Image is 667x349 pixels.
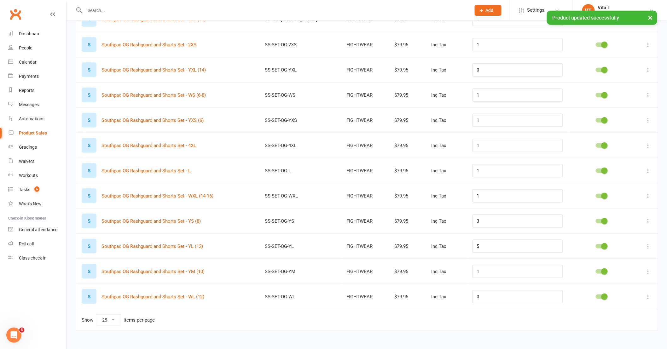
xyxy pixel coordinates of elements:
div: Southpac OG Rashguard and Shorts Set - YM (10) [82,264,96,279]
a: General attendance kiosk mode [8,223,67,237]
a: Calendar [8,55,67,69]
div: SS-SET-OG-WS [265,93,335,98]
div: FIGHTWEAR [346,93,383,98]
div: Product Sales [19,130,47,135]
div: Class check-in [19,255,47,260]
div: FIGHTWEAR [346,118,383,123]
div: Inc Tax [431,168,461,174]
div: FIGHTWEAR [346,67,383,73]
div: Roll call [19,241,34,246]
a: Roll call [8,237,67,251]
div: Messages [19,102,39,107]
a: Product Sales [8,126,67,140]
div: Product updated successfully [547,11,657,25]
div: $79.95 [395,143,420,148]
div: People [19,45,32,50]
span: Settings [527,3,545,17]
button: Southpac OG Rashguard and Shorts Set - 2XS [101,41,196,49]
div: SS-SET-OG-WXL [265,193,335,199]
input: Search... [83,6,467,15]
button: × [645,11,656,24]
div: Southpac OG Rashguard and Shorts Set - YS (8) [82,214,96,228]
div: Reports [19,88,34,93]
div: $79.95 [395,244,420,249]
div: $79.95 [395,42,420,48]
span: 5 [19,328,24,333]
div: Southpac Strength [598,10,635,16]
div: Vita T [598,5,635,10]
a: Workouts [8,169,67,183]
div: SS-SET-OG-2XS [265,42,335,48]
div: SS-SET-OG-L [265,168,335,174]
div: SS-SET-OG-YXS [265,118,335,123]
div: Inc Tax [431,143,461,148]
div: Inc Tax [431,93,461,98]
div: Tasks [19,187,30,192]
div: VT [582,4,595,17]
div: Southpac OG Rashguard and Shorts Set - L [82,163,96,178]
div: FIGHTWEAR [346,269,383,274]
div: Inc Tax [431,193,461,199]
button: Southpac OG Rashguard and Shorts Set - 4XL [101,142,196,149]
div: What's New [19,201,42,206]
div: SS-SET-OG-YL [265,244,335,249]
div: SS-SET-OG-4XL [265,143,335,148]
div: $79.95 [395,219,420,224]
div: SS-SET-OG-YXL [265,67,335,73]
a: Waivers [8,154,67,169]
button: Southpac OG Rashguard and Shorts Set - YS (8) [101,217,201,225]
button: Southpac OG Rashguard and Shorts Set - YM (10) [101,268,205,275]
div: $79.95 [395,118,420,123]
div: Inc Tax [431,42,461,48]
div: Inc Tax [431,244,461,249]
a: Automations [8,112,67,126]
div: $79.95 [395,269,420,274]
div: Southpac OG Rashguard and Shorts Set - WL (12) [82,289,96,304]
button: Southpac OG Rashguard and Shorts Set - WS (6-8) [101,91,206,99]
div: $79.95 [395,93,420,98]
div: FIGHTWEAR [346,219,383,224]
a: What's New [8,197,67,211]
div: Southpac OG Rashguard and Shorts Set - WXL (14-16) [82,188,96,203]
div: FIGHTWEAR [346,143,383,148]
div: Waivers [19,159,34,164]
div: General attendance [19,227,57,232]
div: FIGHTWEAR [346,168,383,174]
div: Payments [19,74,39,79]
span: 6 [34,186,39,192]
button: Southpac OG Rashguard and Shorts Set - YXL (14) [101,66,206,74]
div: Show [82,314,155,326]
div: FIGHTWEAR [346,244,383,249]
div: SS-SET-OG-YM [265,269,335,274]
div: $79.95 [395,193,420,199]
div: Southpac OG Rashguard and Shorts Set - YL (12) [82,239,96,254]
div: Inc Tax [431,294,461,300]
div: Automations [19,116,44,121]
div: $79.95 [395,294,420,300]
div: $79.95 [395,168,420,174]
div: FIGHTWEAR [346,294,383,300]
div: Southpac OG Rashguard and Shorts Set - WS (6-8) [82,88,96,102]
div: Southpac OG Rashguard and Shorts Set - 4XL [82,138,96,153]
div: FIGHTWEAR [346,193,383,199]
div: items per page [124,318,155,323]
a: Tasks 6 [8,183,67,197]
div: Gradings [19,145,37,150]
div: SS-SET-OG-YS [265,219,335,224]
a: People [8,41,67,55]
div: FIGHTWEAR [346,42,383,48]
button: Southpac OG Rashguard and Shorts Set - L [101,167,191,174]
div: $79.95 [395,67,420,73]
span: Add [486,8,494,13]
button: Southpac OG Rashguard and Shorts Set - WXL (14-16) [101,192,213,200]
div: Dashboard [19,31,41,36]
div: Inc Tax [431,118,461,123]
a: Reports [8,83,67,98]
button: Southpac OG Rashguard and Shorts Set - WL (12) [101,293,204,300]
button: Southpac OG Rashguard and Shorts Set - YL (12) [101,243,203,250]
button: Southpac OG Rashguard and Shorts Set - YXS (6) [101,117,204,124]
div: Inc Tax [431,269,461,274]
div: Southpac OG Rashguard and Shorts Set - YXS (6) [82,113,96,128]
a: Messages [8,98,67,112]
div: Inc Tax [431,67,461,73]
